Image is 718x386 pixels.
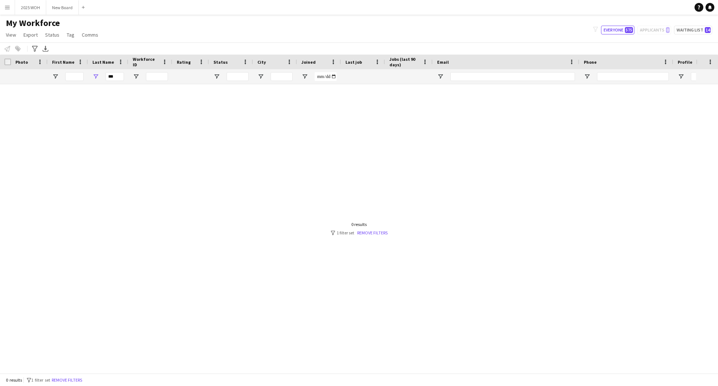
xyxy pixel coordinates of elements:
span: 1 filter set [31,377,50,383]
input: City Filter Input [271,72,293,81]
span: Tag [67,31,74,38]
a: Tag [64,30,77,40]
span: Phone [584,59,597,65]
a: Status [42,30,62,40]
button: Open Filter Menu [301,73,308,80]
input: Status Filter Input [227,72,249,81]
a: Comms [79,30,101,40]
div: 0 results [331,222,388,227]
button: Open Filter Menu [678,73,684,80]
button: Open Filter Menu [133,73,139,80]
button: Open Filter Menu [213,73,220,80]
span: My Workforce [6,18,60,29]
span: Email [437,59,449,65]
span: Rating [177,59,191,65]
span: Jobs (last 90 days) [389,56,420,67]
span: Joined [301,59,316,65]
a: Remove filters [357,230,388,235]
button: Everyone575 [601,26,634,34]
span: Last job [345,59,362,65]
input: Email Filter Input [450,72,575,81]
span: Profile [678,59,692,65]
span: Photo [15,59,28,65]
input: Last Name Filter Input [106,72,124,81]
span: Status [213,59,228,65]
button: New Board [46,0,79,15]
input: Workforce ID Filter Input [146,72,168,81]
span: 14 [705,27,711,33]
button: Open Filter Menu [52,73,59,80]
div: 1 filter set [331,230,388,235]
button: Open Filter Menu [584,73,590,80]
span: View [6,31,16,38]
app-action-btn: Export XLSX [41,44,50,53]
span: Workforce ID [133,56,159,67]
input: Column with Header Selection [4,59,11,65]
span: Status [45,31,59,38]
button: Waiting list14 [674,26,712,34]
input: Profile Filter Input [691,72,716,81]
span: First Name [52,59,74,65]
button: Open Filter Menu [92,73,99,80]
button: Open Filter Menu [257,73,264,80]
button: Open Filter Menu [437,73,444,80]
span: 575 [625,27,633,33]
app-action-btn: Advanced filters [30,44,39,53]
button: 2025 WOH [15,0,46,15]
span: City [257,59,266,65]
span: Comms [82,31,98,38]
button: Remove filters [50,376,84,384]
span: Export [23,31,38,38]
a: Export [21,30,41,40]
span: Last Name [92,59,114,65]
input: Joined Filter Input [315,72,337,81]
input: Phone Filter Input [597,72,669,81]
input: First Name Filter Input [65,72,84,81]
a: View [3,30,19,40]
